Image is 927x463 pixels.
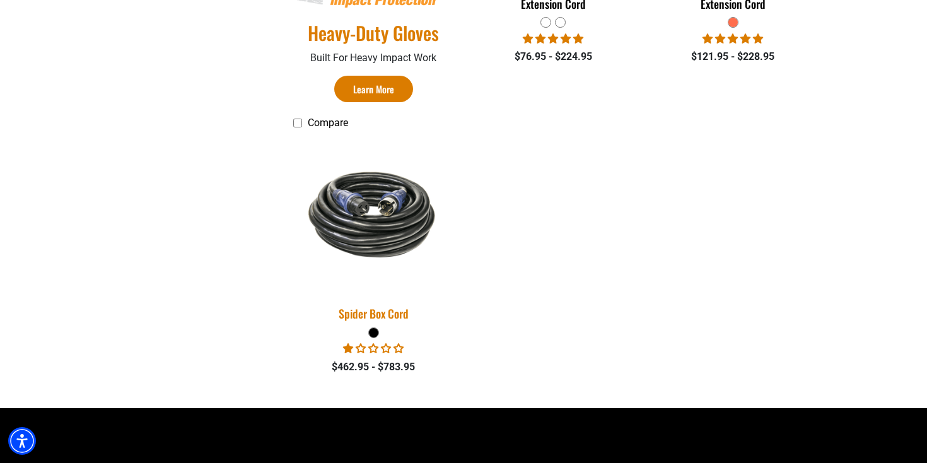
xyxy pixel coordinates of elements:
div: Accessibility Menu [8,427,36,455]
span: Compare [308,117,348,129]
a: black Spider Box Cord [293,135,454,327]
div: $76.95 - $224.95 [473,49,634,64]
span: 5.00 stars [523,33,583,45]
p: Built For Heavy Impact Work [293,50,454,66]
div: $462.95 - $783.95 [293,360,454,375]
div: $121.95 - $228.95 [653,49,813,64]
span: 1.00 stars [343,343,404,355]
div: Spider Box Cord [293,308,454,319]
a: Heavy-Duty Gloves [293,21,454,45]
img: black [286,160,462,268]
span: 5.00 stars [703,33,763,45]
a: Learn More Heavy-Duty Gloves [334,76,413,103]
